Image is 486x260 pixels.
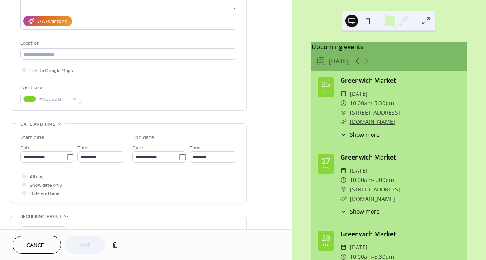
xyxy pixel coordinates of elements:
span: 10:00am [350,98,372,108]
span: [DATE] [350,243,368,252]
span: All day [30,173,43,181]
div: AI Assistant [38,18,67,26]
span: Link to Google Maps [30,67,73,75]
div: ​ [340,117,347,126]
span: [DATE] [350,89,368,98]
div: ​ [340,243,347,252]
div: ​ [340,194,347,204]
span: Do not repeat [23,228,53,237]
div: ​ [340,108,347,117]
span: - [372,175,374,185]
span: Time [190,144,201,152]
span: Recurring event [20,213,62,221]
span: Show more [350,130,379,139]
div: Event color [20,84,79,92]
a: [DOMAIN_NAME] [350,118,395,125]
div: ​ [340,98,347,108]
span: #7ED321FF [39,95,68,104]
div: End date [132,134,154,142]
div: Upcoming events [311,42,467,52]
span: 5:30pm [374,98,394,108]
span: [STREET_ADDRESS] [350,108,400,117]
div: ​ [340,130,347,139]
button: ​Show more [340,207,379,215]
button: Cancel [13,236,61,254]
span: Date and time [20,120,55,128]
div: ​ [340,89,347,98]
div: ​ [340,207,347,215]
span: Cancel [26,241,47,250]
a: Greenwich Market [340,76,396,85]
a: Greenwich Market [340,153,396,162]
div: 28 [321,234,330,242]
span: [STREET_ADDRESS] [350,185,400,194]
div: Sep [322,167,329,171]
div: ​ [340,185,347,194]
span: Show more [350,207,379,215]
a: [DOMAIN_NAME] [350,195,395,202]
div: ​ [340,175,347,185]
span: 5:00pm [374,175,394,185]
div: Sep [322,243,329,247]
div: Sep [322,90,329,94]
span: Date [20,144,31,152]
div: Start date [20,134,45,142]
span: Time [77,144,88,152]
div: 27 [321,157,330,165]
span: - [372,98,374,108]
span: Show date only [30,181,62,189]
span: 10:00am [350,175,372,185]
span: Date [132,144,143,152]
div: 25 [321,80,330,88]
span: [DATE] [350,166,368,175]
span: Hide end time [30,189,60,198]
div: ​ [340,166,347,175]
button: AI Assistant [23,16,72,26]
div: Location [20,39,235,47]
a: Greenwich Market [340,230,396,238]
button: ​Show more [340,130,379,139]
